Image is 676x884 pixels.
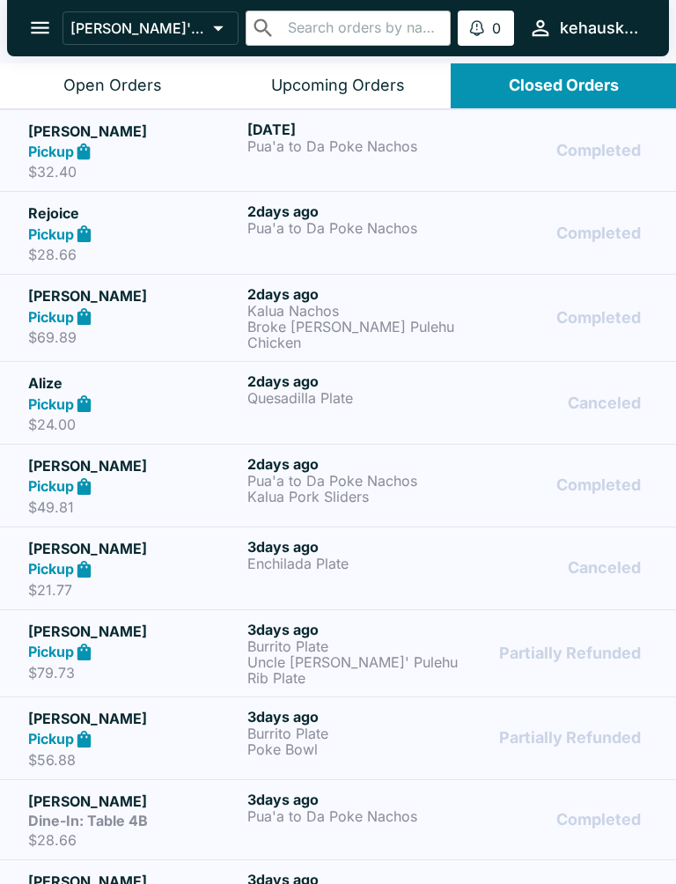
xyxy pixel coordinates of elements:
[560,18,641,39] div: kehauskitchen
[28,143,74,160] strong: Pickup
[28,812,148,829] strong: Dine-In: Table 4B
[247,285,319,303] span: 2 days ago
[247,319,459,350] p: Broke [PERSON_NAME] Pulehu Chicken
[247,654,459,686] p: Uncle [PERSON_NAME]' Pulehu Rib Plate
[63,76,162,96] div: Open Orders
[247,621,319,638] span: 3 days ago
[28,643,74,660] strong: Pickup
[28,621,240,642] h5: [PERSON_NAME]
[247,638,459,654] p: Burrito Plate
[247,741,459,757] p: Poke Bowl
[247,489,459,505] p: Kalua Pork Sliders
[521,9,648,47] button: kehauskitchen
[247,791,319,808] span: 3 days ago
[509,76,619,96] div: Closed Orders
[28,831,240,849] p: $28.66
[247,220,459,236] p: Pua'a to Da Poke Nachos
[247,390,459,406] p: Quesadilla Plate
[28,664,240,681] p: $79.73
[247,372,319,390] span: 2 days ago
[247,121,459,138] h6: [DATE]
[28,395,74,413] strong: Pickup
[247,708,319,726] span: 3 days ago
[28,455,240,476] h5: [PERSON_NAME]
[247,726,459,741] p: Burrito Plate
[28,203,240,224] h5: Rejoice
[28,498,240,516] p: $49.81
[28,163,240,180] p: $32.40
[271,76,405,96] div: Upcoming Orders
[28,372,240,394] h5: Alize
[28,246,240,263] p: $28.66
[28,730,74,748] strong: Pickup
[247,808,459,824] p: Pua'a to Da Poke Nachos
[28,121,240,142] h5: [PERSON_NAME]
[247,203,319,220] span: 2 days ago
[18,5,62,50] button: open drawer
[247,455,319,473] span: 2 days ago
[28,791,240,812] h5: [PERSON_NAME]
[247,556,459,571] p: Enchilada Plate
[492,19,501,37] p: 0
[70,19,206,37] p: [PERSON_NAME]'s Kitchen
[247,473,459,489] p: Pua'a to Da Poke Nachos
[28,560,74,578] strong: Pickup
[28,225,74,243] strong: Pickup
[247,138,459,154] p: Pua'a to Da Poke Nachos
[28,477,74,495] strong: Pickup
[28,751,240,769] p: $56.88
[62,11,239,45] button: [PERSON_NAME]'s Kitchen
[247,303,459,319] p: Kalua Nachos
[28,328,240,346] p: $69.89
[283,16,444,41] input: Search orders by name or phone number
[28,285,240,306] h5: [PERSON_NAME]
[28,308,74,326] strong: Pickup
[247,538,319,556] span: 3 days ago
[28,708,240,729] h5: [PERSON_NAME]
[28,581,240,599] p: $21.77
[28,538,240,559] h5: [PERSON_NAME]
[28,416,240,433] p: $24.00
